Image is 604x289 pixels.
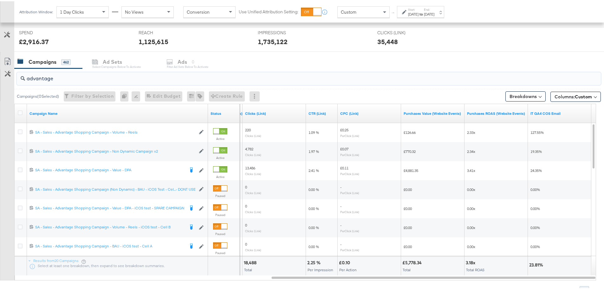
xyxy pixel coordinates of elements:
a: Your campaign name. [29,110,205,115]
a: SA - Sales - Advantage Shopping Campaign - Value - DPA [35,166,185,173]
div: Attribution Window: [19,9,53,13]
span: 2.41 % [308,167,319,172]
span: 127.55% [530,129,544,134]
label: Active [213,154,227,159]
div: SA - Sales - Advantage Shopping Campaign - Value - DPA - iCOS test - SPARE CAMPAIGN [35,204,185,209]
span: 4,782 [245,145,253,150]
span: £0.11 [340,164,348,169]
span: - [340,221,341,226]
span: No Views [125,8,144,14]
div: 462 [61,58,71,64]
span: 0 [245,202,247,207]
div: 1,125,615 [139,36,168,45]
span: 13,486 [245,164,255,169]
span: £0.25 [340,126,348,131]
sub: Clicks (Link) [245,209,261,213]
sub: Per Click (Link) [340,190,359,194]
span: SPEND [19,29,67,35]
div: £2,916.37 [19,36,49,45]
sub: Clicks (Link) [245,247,261,251]
span: 220 [245,126,251,131]
span: 0.00x [467,186,475,191]
span: CLICKS (LINK) [377,29,425,35]
span: Custom [575,93,592,98]
label: Paused [213,250,227,254]
span: 0.00 % [308,186,319,191]
span: 1 Day Clicks [60,8,84,14]
sub: Clicks (Link) [245,190,261,194]
sub: Per Click (Link) [340,228,359,232]
span: Columns: [555,92,592,99]
a: The total value of the purchase actions tracked by your Custom Audience pixel on your website aft... [404,110,462,115]
sub: Clicks (Link) [245,228,261,232]
label: Paused [213,193,227,197]
span: IMPRESSIONS [258,29,305,35]
span: 0.00% [530,224,540,229]
span: ↑ [390,11,396,13]
div: [DATE] [424,10,434,16]
span: 0.00x [467,243,475,248]
div: 23.81% [529,261,545,267]
a: The average cost for each link click you've received from your ad. [340,110,399,115]
span: £0.00 [404,224,412,229]
sub: Per Click (Link) [340,247,359,251]
span: £4,881.35 [404,167,418,172]
span: - [340,183,341,188]
label: Start: [408,6,419,10]
span: 0.00% [530,243,540,248]
a: The number of clicks on links appearing on your ad or Page that direct people to your sites off F... [245,110,303,115]
span: Custom [341,8,356,14]
span: £0.00 [404,186,412,191]
div: £0.10 [339,259,352,265]
sub: Clicks (Link) [245,133,261,136]
span: 24.35% [530,167,542,172]
a: Shows the current state of your Ad Campaign. [211,110,237,115]
span: - [340,202,341,207]
label: Use Unified Attribution Setting: [239,8,298,14]
span: 0.00% [530,186,540,191]
div: £5,778.34 [402,259,424,265]
a: SA - Sales - Advantage Shopping Campaign - BAU - iCOS test - Cell A [35,242,185,249]
sub: Clicks (Link) [245,152,261,155]
div: SA - Sales - Advantage Shopping Campaign - Value - DPA [35,166,185,171]
sub: Per Click (Link) [340,209,359,213]
div: SA - Sales - Advantage Shopping Campaign (Non Dynamic) - BAU - iCOS Test - Cel...- DONT USE [35,186,196,191]
span: 2.34x [467,148,475,153]
div: SA - Sales - Advantage Shopping Campaign - Volume - Reels - iCOS test - Cell B [35,223,185,228]
span: Conversion [187,8,210,14]
strong: to [419,10,424,15]
div: Campaigns [29,57,56,64]
button: Columns:Custom [550,90,601,101]
button: Breakdowns [505,90,546,100]
div: 3.18x [466,259,477,265]
a: SA - Sales - Advantage Shopping Campaign - Value - DPA - iCOS test - SPARE CAMPAIGN [35,204,185,211]
div: [DATE] [408,10,419,16]
span: £0.00 [404,243,412,248]
a: IT NET COS _ GA4 [530,110,589,115]
span: 0.00% [530,205,540,210]
a: The total value of the purchase actions divided by spend tracked by your Custom Audience pixel on... [467,110,525,115]
div: 35,448 [377,36,398,45]
span: £0.07 [340,145,348,150]
div: 0 [120,90,132,100]
div: SA - Sales - Advantage Shopping Campaign - BAU - iCOS test - Cell A [35,242,185,247]
span: Total [403,266,411,271]
sub: Per Click (Link) [340,171,359,174]
label: Active [213,135,227,140]
a: SA - Sales - Advantage Shopping Campaign - Volume - Reels [35,128,196,134]
span: 3.41x [467,167,475,172]
label: Active [213,174,227,178]
a: SA - Sales - Advantage Shopping Campaign - Non Dynamic Campaign v2 [35,148,196,153]
span: 2.33x [467,129,475,134]
span: 0 [245,240,247,245]
span: REACH [139,29,186,35]
a: The number of clicks received on a link in your ad divided by the number of impressions. [308,110,335,115]
label: Paused [213,212,227,216]
span: 0.00x [467,205,475,210]
label: End: [424,6,434,10]
sub: Clicks (Link) [245,171,261,174]
span: 1.97 % [308,148,319,153]
span: Per Impression [308,266,333,271]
